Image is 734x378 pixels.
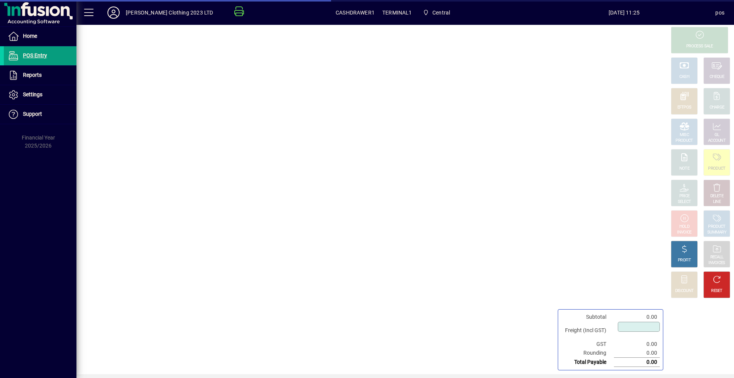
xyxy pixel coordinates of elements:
div: INVOICES [708,260,725,266]
span: Support [23,111,42,117]
td: 0.00 [614,358,660,367]
div: CHEQUE [710,74,724,80]
td: 0.00 [614,349,660,358]
td: Freight (Incl GST) [561,321,614,340]
span: [DATE] 11:25 [533,6,716,19]
div: pos [715,6,724,19]
div: DELETE [710,193,723,199]
div: RECALL [710,255,724,260]
div: RESET [711,288,723,294]
span: Home [23,33,37,39]
a: Reports [4,66,76,85]
td: Subtotal [561,313,614,321]
div: NOTE [679,166,689,172]
td: Rounding [561,349,614,358]
div: GL [715,132,719,138]
a: Settings [4,85,76,104]
div: PRICE [679,193,690,199]
div: PRODUCT [708,224,725,230]
div: LINE [713,199,721,205]
div: PROCESS SALE [686,44,713,49]
a: Home [4,27,76,46]
span: POS Entry [23,52,47,58]
span: CASHDRAWER1 [336,6,375,19]
div: MISC [680,132,689,138]
span: Central [420,6,453,19]
div: DISCOUNT [675,288,693,294]
div: HOLD [679,224,689,230]
div: PROFIT [678,258,691,263]
div: ACCOUNT [708,138,726,144]
td: 0.00 [614,340,660,349]
td: GST [561,340,614,349]
div: SELECT [678,199,691,205]
span: Reports [23,72,42,78]
div: CHARGE [710,105,724,110]
div: PRODUCT [708,166,725,172]
div: [PERSON_NAME] Clothing 2023 LTD [126,6,213,19]
span: TERMINAL1 [382,6,412,19]
td: Total Payable [561,358,614,367]
td: 0.00 [614,313,660,321]
div: PRODUCT [676,138,693,144]
div: INVOICE [677,230,691,235]
span: Settings [23,91,42,97]
div: SUMMARY [707,230,726,235]
div: CASH [679,74,689,80]
span: Central [432,6,450,19]
a: Support [4,105,76,124]
div: EFTPOS [677,105,692,110]
button: Profile [101,6,126,19]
